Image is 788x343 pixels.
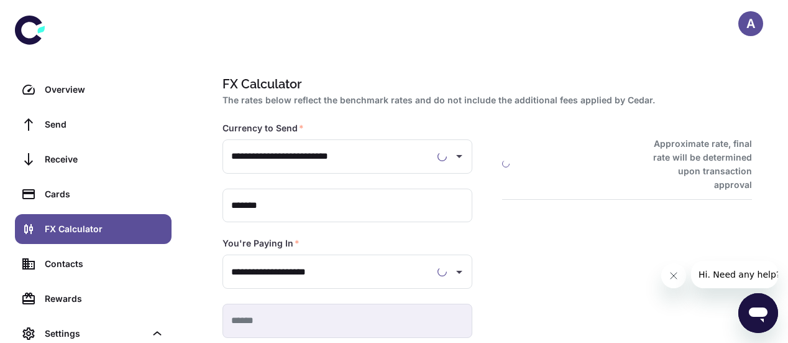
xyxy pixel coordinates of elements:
[222,122,304,134] label: Currency to Send
[451,148,468,165] button: Open
[15,284,172,314] a: Rewards
[45,257,164,271] div: Contacts
[15,144,172,174] a: Receive
[45,327,145,341] div: Settings
[45,118,164,131] div: Send
[222,237,300,250] label: You're Paying In
[738,11,763,36] button: A
[15,214,172,244] a: FX Calculator
[691,261,778,288] iframe: Message from company
[15,110,172,139] a: Send
[7,9,89,19] span: Hi. Need any help?
[45,222,164,236] div: FX Calculator
[45,187,164,201] div: Cards
[45,83,164,96] div: Overview
[451,263,468,281] button: Open
[15,75,172,105] a: Overview
[15,179,172,209] a: Cards
[639,137,752,192] h6: Approximate rate, final rate will be determined upon transaction approval
[15,249,172,279] a: Contacts
[661,263,686,288] iframe: Close message
[45,292,164,306] div: Rewards
[222,75,747,93] h1: FX Calculator
[45,153,164,166] div: Receive
[738,293,778,333] iframe: Button to launch messaging window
